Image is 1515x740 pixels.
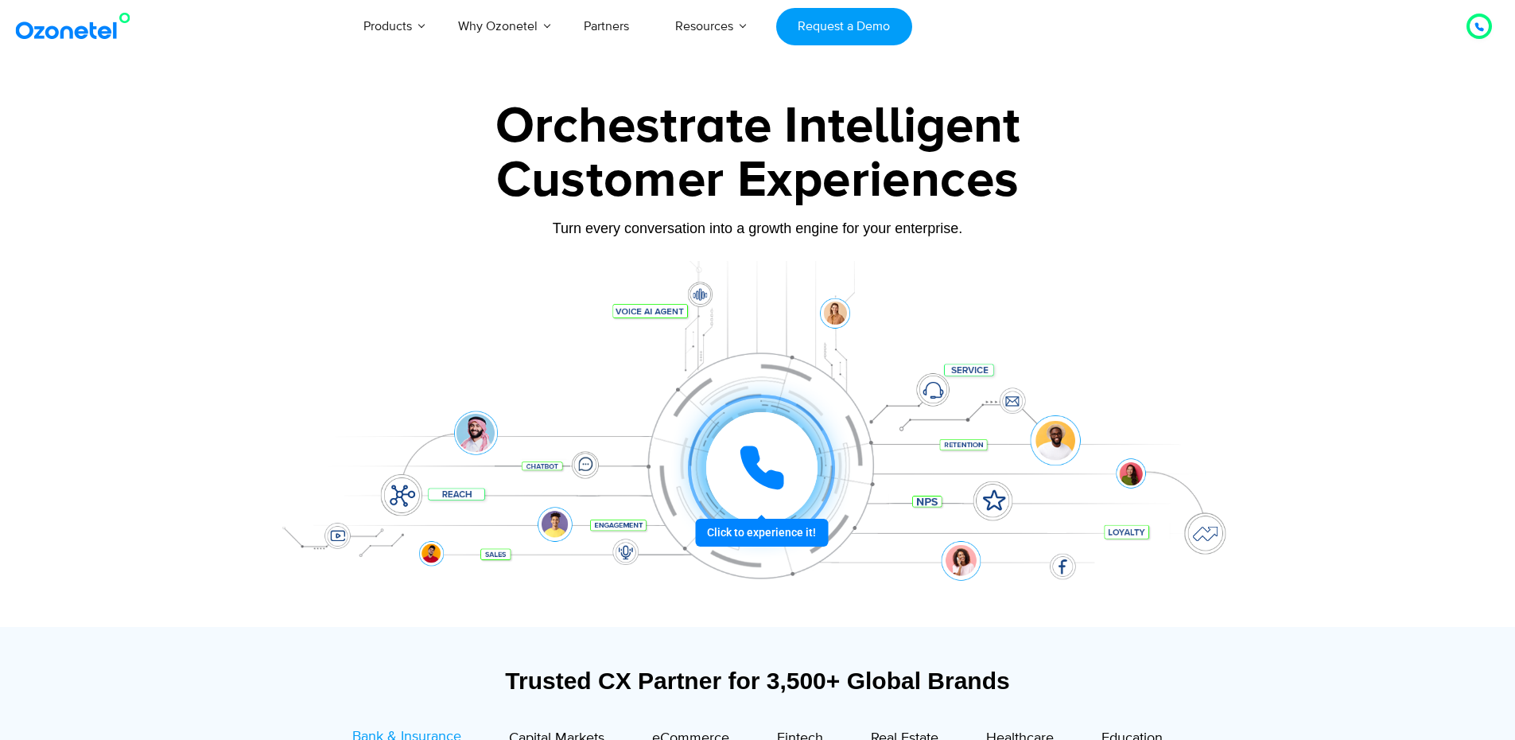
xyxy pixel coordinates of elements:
div: Orchestrate Intelligent [261,101,1255,152]
a: Request a Demo [776,8,912,45]
div: Trusted CX Partner for 3,500+ Global Brands [269,667,1247,695]
div: Customer Experiences [261,142,1255,219]
div: Turn every conversation into a growth engine for your enterprise. [261,220,1255,237]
